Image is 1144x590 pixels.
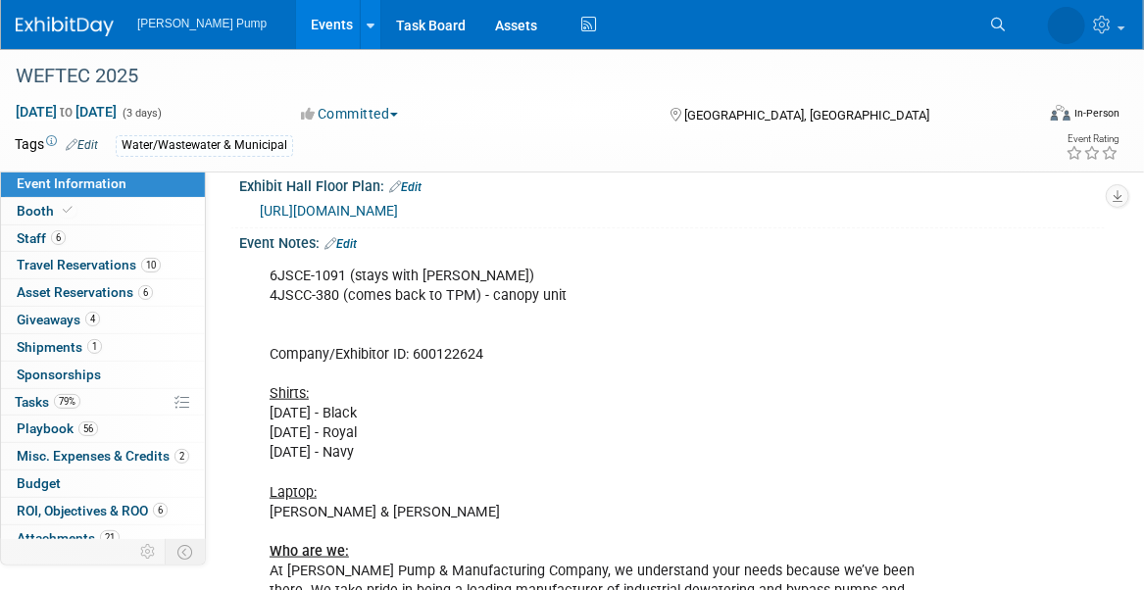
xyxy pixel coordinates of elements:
[239,172,1105,197] div: Exhibit Hall Floor Plan:
[17,312,100,327] span: Giveaways
[174,449,189,464] span: 2
[15,134,98,157] td: Tags
[1048,7,1085,44] img: Amanda Smith
[15,394,80,410] span: Tasks
[100,530,120,545] span: 21
[1073,106,1119,121] div: In-Person
[51,230,66,245] span: 6
[17,420,98,436] span: Playbook
[1,362,205,388] a: Sponsorships
[87,339,102,354] span: 1
[1,252,205,278] a: Travel Reservations10
[1,525,205,552] a: Attachments21
[15,103,118,121] span: [DATE] [DATE]
[17,475,61,491] span: Budget
[270,484,317,501] u: Laptop:
[17,230,66,246] span: Staff
[260,203,398,219] a: [URL][DOMAIN_NAME]
[1,443,205,469] a: Misc. Expenses & Credits2
[295,104,406,123] button: Committed
[1,416,205,442] a: Playbook56
[17,448,189,464] span: Misc. Expenses & Credits
[153,503,168,517] span: 6
[85,312,100,326] span: 4
[131,539,166,565] td: Personalize Event Tab Strip
[17,503,168,518] span: ROI, Objectives & ROO
[141,258,161,272] span: 10
[17,367,101,382] span: Sponsorships
[1,198,205,224] a: Booth
[16,17,114,36] img: ExhibitDay
[17,339,102,355] span: Shipments
[17,203,76,219] span: Booth
[66,138,98,152] a: Edit
[1,171,205,197] a: Event Information
[17,284,153,300] span: Asset Reservations
[17,175,126,191] span: Event Information
[389,180,422,194] a: Edit
[1,389,205,416] a: Tasks79%
[1066,134,1119,144] div: Event Rating
[1,334,205,361] a: Shipments1
[116,135,293,156] div: Water/Wastewater & Municipal
[948,102,1119,131] div: Event Format
[1,279,205,306] a: Asset Reservations6
[166,539,206,565] td: Toggle Event Tabs
[9,59,1012,94] div: WEFTEC 2025
[78,421,98,436] span: 56
[17,257,161,272] span: Travel Reservations
[54,394,80,409] span: 79%
[270,385,309,402] u: Shirts:
[1,225,205,252] a: Staff6
[684,108,929,123] span: [GEOGRAPHIC_DATA], [GEOGRAPHIC_DATA]
[121,107,162,120] span: (3 days)
[270,543,349,560] b: Who are we:
[1,307,205,333] a: Giveaways4
[1,470,205,497] a: Budget
[1051,105,1070,121] img: Format-Inperson.png
[63,205,73,216] i: Booth reservation complete
[137,17,267,30] span: [PERSON_NAME] Pump
[239,228,1105,254] div: Event Notes:
[324,237,357,251] a: Edit
[138,285,153,300] span: 6
[1,498,205,524] a: ROI, Objectives & ROO6
[17,530,120,546] span: Attachments
[57,104,75,120] span: to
